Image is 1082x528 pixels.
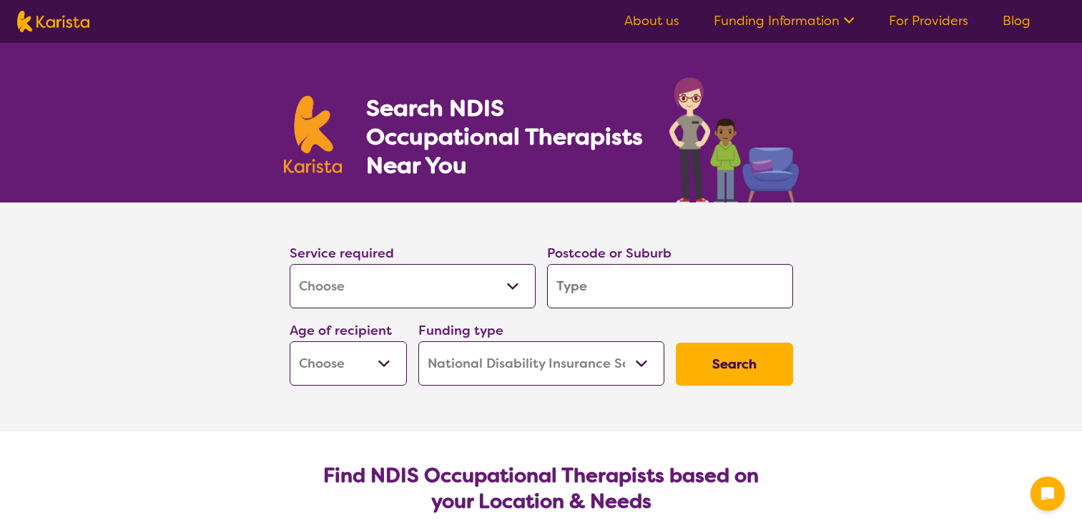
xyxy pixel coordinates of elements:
[301,463,782,514] h2: Find NDIS Occupational Therapists based on your Location & Needs
[714,12,855,29] a: Funding Information
[624,12,679,29] a: About us
[17,11,89,32] img: Karista logo
[418,322,503,339] label: Funding type
[290,322,392,339] label: Age of recipient
[889,12,968,29] a: For Providers
[669,77,799,202] img: occupational-therapy
[547,264,793,308] input: Type
[366,94,644,180] h1: Search NDIS Occupational Therapists Near You
[1003,12,1031,29] a: Blog
[284,96,343,173] img: Karista logo
[676,343,793,386] button: Search
[290,245,394,262] label: Service required
[547,245,672,262] label: Postcode or Suburb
